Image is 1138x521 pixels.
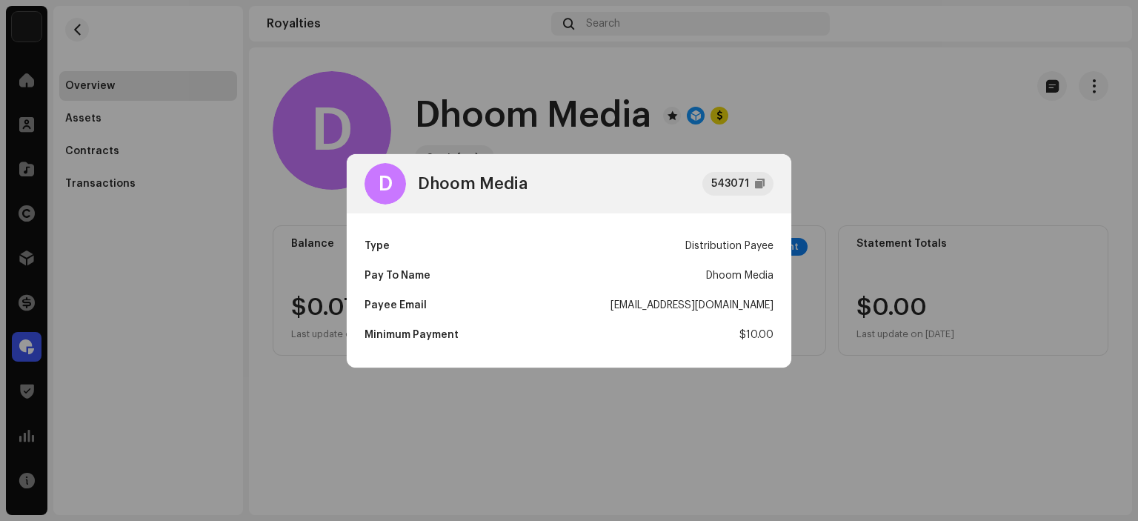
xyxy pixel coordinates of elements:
[365,261,430,291] div: Pay To Name
[685,231,773,261] div: Distribution Payee
[365,291,427,320] div: Payee Email
[610,291,773,320] div: [EMAIL_ADDRESS][DOMAIN_NAME]
[418,175,528,193] div: Dhoom Media
[711,175,749,193] div: 543071
[365,320,459,350] div: Minimum Payment
[365,163,406,205] div: D
[365,231,390,261] div: Type
[706,261,773,291] div: Dhoom Media
[739,320,773,350] div: $10.00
